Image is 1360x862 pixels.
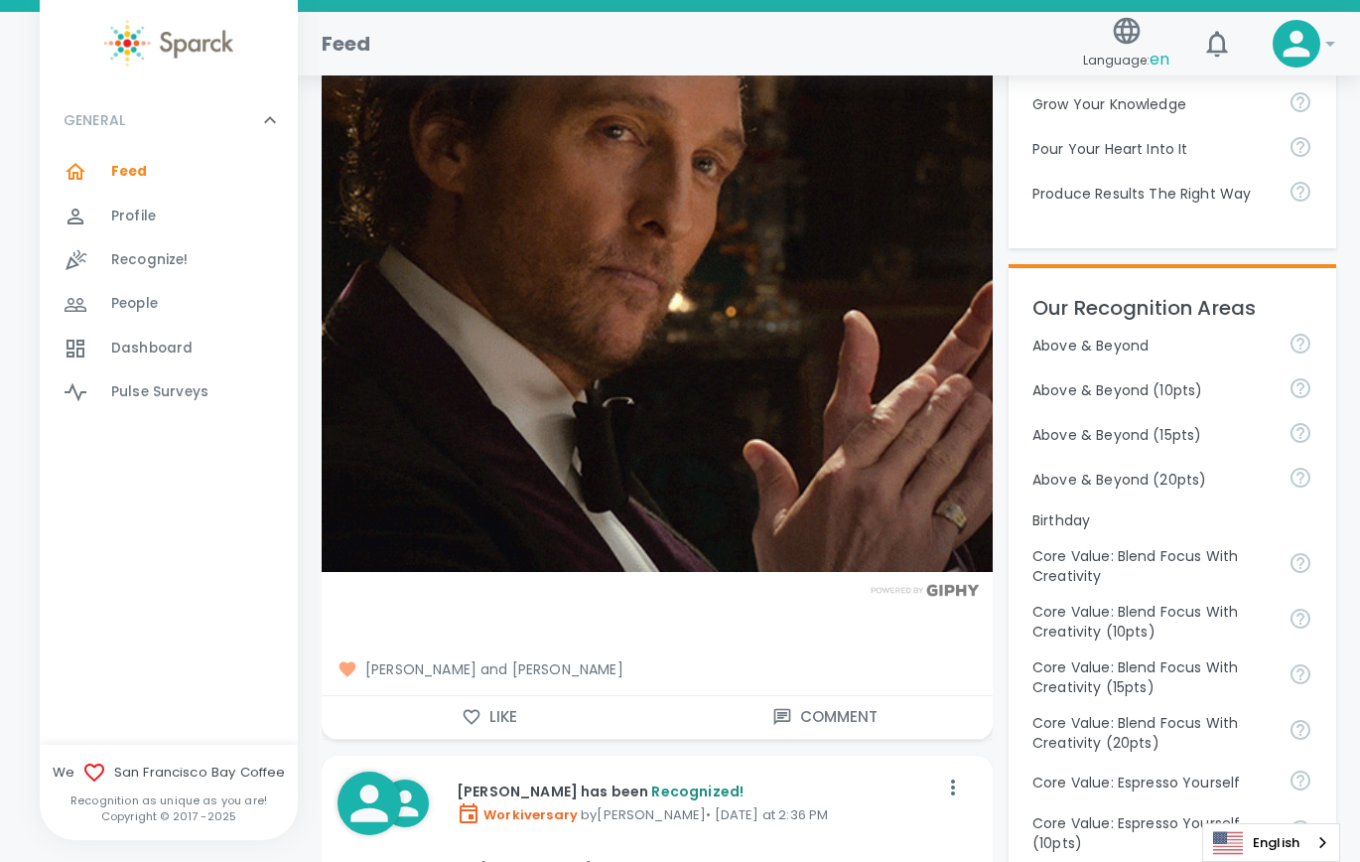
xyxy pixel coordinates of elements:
svg: Find success working together and doing the right thing [1289,180,1312,204]
p: Above & Beyond (20pts) [1032,470,1273,490]
svg: Share your voice and your ideas [1289,818,1312,842]
span: Feed [111,162,148,182]
svg: For going above and beyond! [1289,332,1312,356]
p: Above & Beyond [1032,336,1273,356]
p: GENERAL [64,110,125,130]
button: Like [322,696,657,738]
a: Profile [40,195,298,238]
svg: For going above and beyond! [1289,466,1312,490]
svg: Share your voice and your ideas [1289,769,1312,792]
span: We San Francisco Bay Coffee [40,761,298,785]
svg: Achieve goals today and innovate for tomorrow [1289,551,1312,575]
a: Feed [40,150,298,194]
a: English [1203,824,1339,861]
svg: Achieve goals today and innovate for tomorrow [1289,607,1312,631]
div: GENERAL [40,90,298,150]
svg: For going above and beyond! [1289,376,1312,400]
a: Recognize! [40,238,298,282]
p: Core Value: Blend Focus With Creativity (15pts) [1032,657,1273,697]
span: Recognize! [111,250,189,270]
p: Core Value: Blend Focus With Creativity (20pts) [1032,713,1273,753]
p: Above & Beyond (15pts) [1032,425,1273,445]
aside: Language selected: English [1202,823,1340,862]
span: Dashboard [111,339,193,359]
p: Produce Results The Right Way [1032,184,1273,204]
p: Recognition as unique as you are! [40,792,298,808]
span: en [1150,48,1169,71]
span: Profile [111,207,156,226]
p: by [PERSON_NAME] • [DATE] at 2:36 PM [457,801,937,825]
span: People [111,294,158,314]
p: Core Value: Blend Focus With Creativity (10pts) [1032,602,1273,642]
a: Pulse Surveys [40,370,298,414]
span: Workiversary [457,805,578,824]
svg: Achieve goals today and innovate for tomorrow [1289,718,1312,742]
img: Powered by GIPHY [866,584,985,597]
div: Language [1202,823,1340,862]
button: Language:en [1075,9,1177,79]
svg: Achieve goals today and innovate for tomorrow [1289,662,1312,686]
a: People [40,282,298,326]
p: [PERSON_NAME] has been [457,782,937,801]
a: Sparck logo [40,20,298,67]
button: Comment [657,696,993,738]
a: Dashboard [40,327,298,370]
span: Language: [1083,47,1169,73]
span: [PERSON_NAME] and [PERSON_NAME] [338,659,977,679]
p: Our Recognition Areas [1032,292,1312,324]
svg: Come to work to make a difference in your own way [1289,135,1312,159]
p: Core Value: Espresso Yourself (10pts) [1032,813,1273,853]
img: Sparck logo [104,20,233,67]
p: Core Value: Blend Focus With Creativity [1032,546,1273,586]
span: Pulse Surveys [111,382,208,402]
svg: Follow your curiosity and learn together [1289,90,1312,114]
div: GENERAL [40,150,298,422]
h1: Feed [322,28,371,60]
p: Above & Beyond (10pts) [1032,380,1273,400]
p: Pour Your Heart Into It [1032,139,1273,159]
p: Copyright © 2017 - 2025 [40,808,298,824]
span: Recognized! [651,782,744,801]
svg: For going above and beyond! [1289,421,1312,445]
p: Birthday [1032,510,1312,530]
p: Core Value: Espresso Yourself [1032,773,1273,792]
p: Grow Your Knowledge [1032,94,1273,114]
